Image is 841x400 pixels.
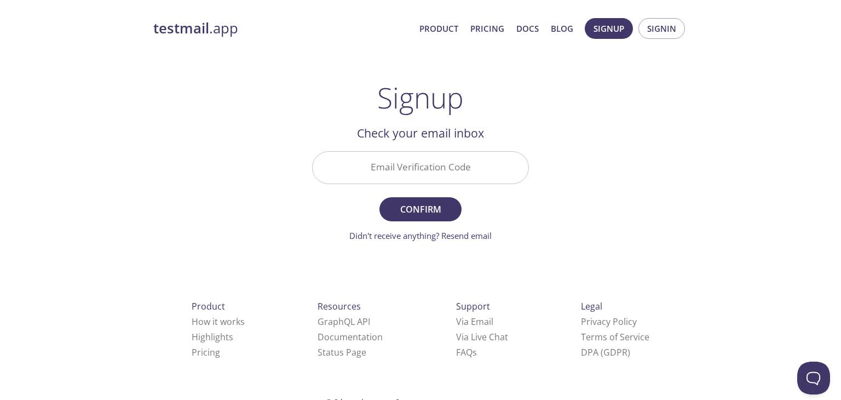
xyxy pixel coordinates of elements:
iframe: Help Scout Beacon - Open [797,362,830,395]
span: Signup [594,21,624,36]
button: Signup [585,18,633,39]
a: Highlights [192,331,233,343]
button: Signin [638,18,685,39]
a: testmail.app [153,19,411,38]
a: Privacy Policy [581,316,637,328]
a: Docs [516,21,539,36]
span: Resources [318,300,361,312]
a: Terms of Service [581,331,649,343]
span: Support [456,300,490,312]
h2: Check your email inbox [312,124,529,142]
span: Legal [581,300,602,312]
a: Pricing [192,346,220,358]
a: Pricing [470,21,504,36]
a: DPA (GDPR) [581,346,630,358]
a: Blog [551,21,573,36]
strong: testmail [153,19,209,38]
button: Confirm [379,197,462,221]
a: GraphQL API [318,316,370,328]
span: Signin [647,21,676,36]
a: FAQ [456,346,477,358]
a: Status Page [318,346,366,358]
a: How it works [192,316,245,328]
a: Product [419,21,458,36]
a: Documentation [318,331,383,343]
a: Via Email [456,316,493,328]
h1: Signup [377,81,464,114]
a: Didn't receive anything? Resend email [349,230,492,241]
span: Product [192,300,225,312]
span: Confirm [391,202,450,217]
a: Via Live Chat [456,331,508,343]
span: s [473,346,477,358]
